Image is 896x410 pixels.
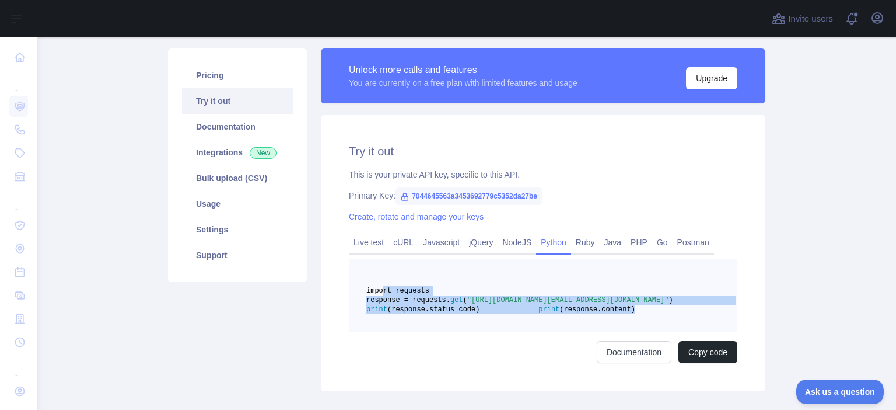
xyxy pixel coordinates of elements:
[450,296,463,304] span: get
[536,233,571,252] a: Python
[349,169,737,180] div: This is your private API key, specific to this API.
[349,233,388,252] a: Live test
[559,305,635,314] span: (response.content)
[669,296,673,304] span: )
[366,287,429,295] span: import requests
[463,296,467,304] span: (
[182,165,293,191] a: Bulk upload (CSV)
[498,233,536,252] a: NodeJS
[182,191,293,217] a: Usage
[182,88,293,114] a: Try it out
[673,233,714,252] a: Postman
[387,305,480,314] span: (response.status_code)
[349,63,577,77] div: Unlock more calls and features
[182,62,293,88] a: Pricing
[9,355,28,378] div: ...
[366,296,450,304] span: response = requests.
[182,242,293,268] a: Support
[349,212,484,221] a: Create, rotate and manage your keys
[366,305,387,314] span: print
[250,147,276,159] span: New
[349,190,737,201] div: Primary Key:
[9,70,28,93] div: ...
[600,233,626,252] a: Java
[349,143,737,159] h2: Try it out
[182,114,293,140] a: Documentation
[9,189,28,213] div: ...
[626,233,652,252] a: PHP
[769,9,835,28] button: Invite users
[418,233,464,252] a: Javascript
[388,233,418,252] a: cURL
[182,217,293,242] a: Settings
[464,233,498,252] a: jQuery
[678,341,737,363] button: Copy code
[395,187,542,205] span: 7044645563a3453692779c5352da27be
[182,140,293,165] a: Integrations New
[597,341,671,363] a: Documentation
[686,67,737,89] button: Upgrade
[796,380,884,404] iframe: Toggle Customer Support
[349,77,577,89] div: You are currently on a free plan with limited features and usage
[652,233,673,252] a: Go
[788,12,833,26] span: Invite users
[538,305,559,314] span: print
[571,233,600,252] a: Ruby
[467,296,669,304] span: "[URL][DOMAIN_NAME][EMAIL_ADDRESS][DOMAIN_NAME]"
